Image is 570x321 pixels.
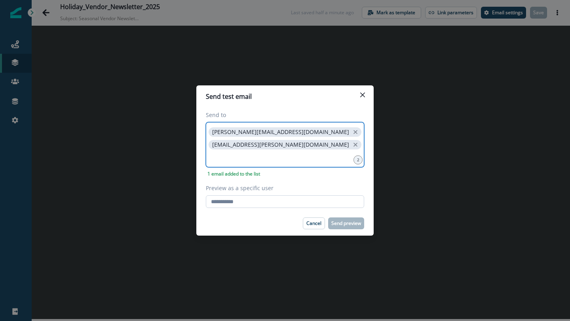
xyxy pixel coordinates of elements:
[206,184,359,192] label: Preview as a specific user
[303,217,325,229] button: Cancel
[206,170,262,177] p: 1 email added to the list
[353,155,363,164] div: 2
[328,217,364,229] button: Send preview
[351,128,359,136] button: close
[212,129,349,136] p: [PERSON_NAME][EMAIL_ADDRESS][DOMAIN_NAME]
[351,141,359,149] button: close
[306,221,321,226] p: Cancel
[356,89,369,101] button: Close
[212,142,349,148] p: [EMAIL_ADDRESS][PERSON_NAME][DOMAIN_NAME]
[206,111,359,119] label: Send to
[331,221,361,226] p: Send preview
[206,92,252,101] p: Send test email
